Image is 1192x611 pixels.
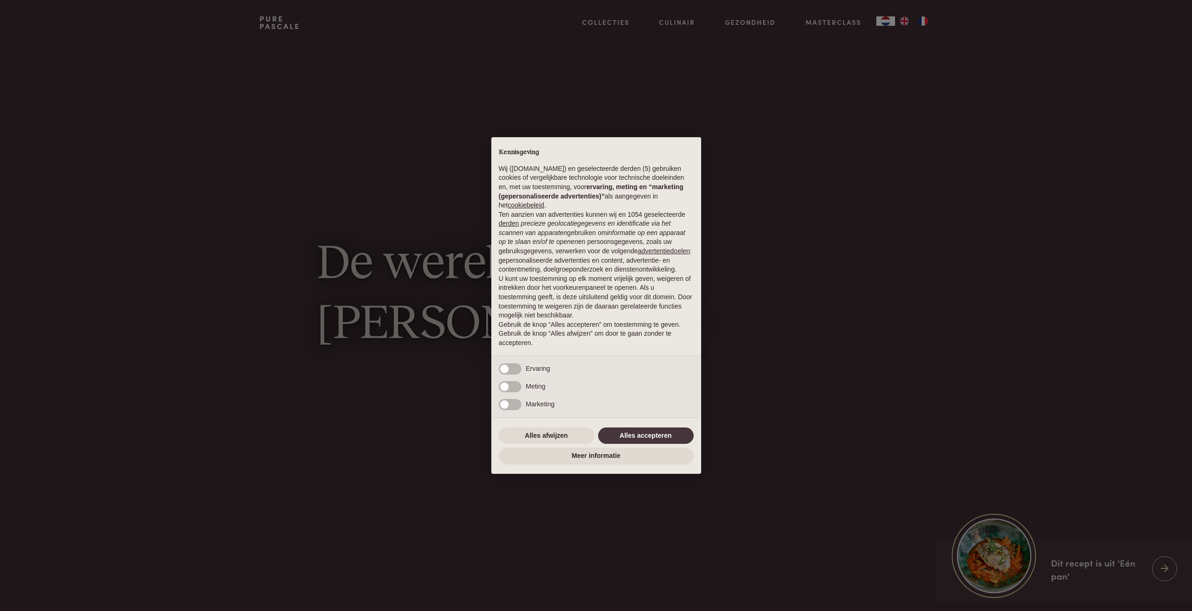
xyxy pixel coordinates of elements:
button: advertentiedoelen [638,247,690,256]
em: informatie op een apparaat op te slaan en/of te openen [499,229,686,246]
p: Gebruik de knop “Alles accepteren” om toestemming te geven. Gebruik de knop “Alles afwijzen” om d... [499,320,694,348]
em: precieze geolocatiegegevens en identificatie via het scannen van apparaten [499,220,671,236]
button: Alles accepteren [598,427,694,444]
span: Ervaring [526,365,550,372]
button: Alles afwijzen [499,427,594,444]
a: cookiebeleid [508,201,544,209]
button: derden [499,219,519,228]
button: Meer informatie [499,448,694,464]
h2: Kennisgeving [499,148,694,157]
span: Meting [526,383,546,390]
p: Ten aanzien van advertenties kunnen wij en 1054 geselecteerde gebruiken om en persoonsgegevens, z... [499,210,694,274]
span: Marketing [526,400,555,408]
p: Wij ([DOMAIN_NAME]) en geselecteerde derden (5) gebruiken cookies of vergelijkbare technologie vo... [499,164,694,210]
strong: ervaring, meting en “marketing (gepersonaliseerde advertenties)” [499,183,683,200]
p: U kunt uw toestemming op elk moment vrijelijk geven, weigeren of intrekken door het voorkeurenpan... [499,274,694,320]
